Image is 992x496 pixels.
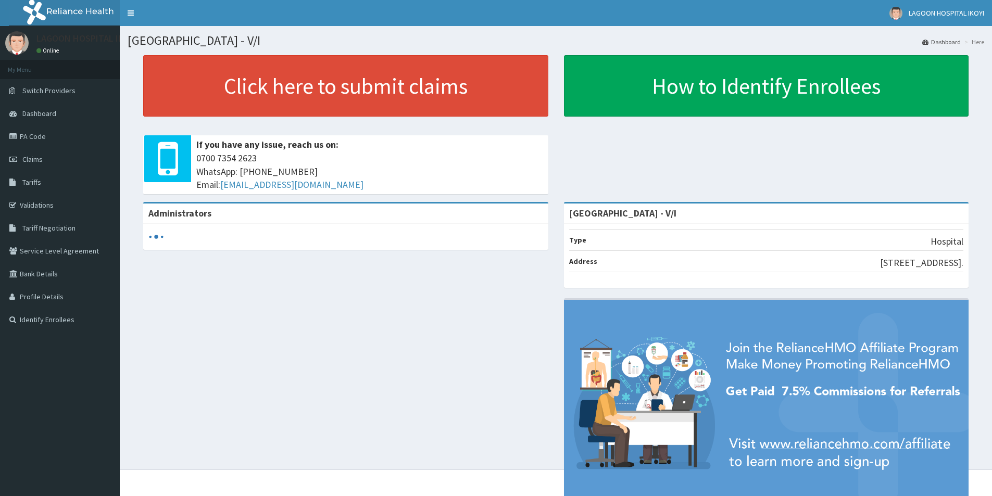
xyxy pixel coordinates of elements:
span: LAGOON HOSPITAL IKOYI [909,8,984,18]
img: User Image [889,7,902,20]
a: How to Identify Enrollees [564,55,969,117]
b: If you have any issue, reach us on: [196,138,338,150]
svg: audio-loading [148,229,164,245]
p: [STREET_ADDRESS]. [880,256,963,270]
span: Dashboard [22,109,56,118]
a: Click here to submit claims [143,55,548,117]
a: Online [36,47,61,54]
a: Dashboard [922,37,961,46]
strong: [GEOGRAPHIC_DATA] - V/I [569,207,676,219]
p: Hospital [931,235,963,248]
span: Claims [22,155,43,164]
span: Tariff Negotiation [22,223,76,233]
p: LAGOON HOSPITAL IKOYI [36,34,137,43]
img: User Image [5,31,29,55]
a: [EMAIL_ADDRESS][DOMAIN_NAME] [220,179,363,190]
span: Switch Providers [22,86,76,95]
li: Here [962,37,984,46]
b: Administrators [148,207,211,219]
b: Type [569,235,586,245]
b: Address [569,257,597,266]
span: Tariffs [22,177,41,187]
h1: [GEOGRAPHIC_DATA] - V/I [128,34,984,47]
span: 0700 7354 2623 WhatsApp: [PHONE_NUMBER] Email: [196,151,543,192]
